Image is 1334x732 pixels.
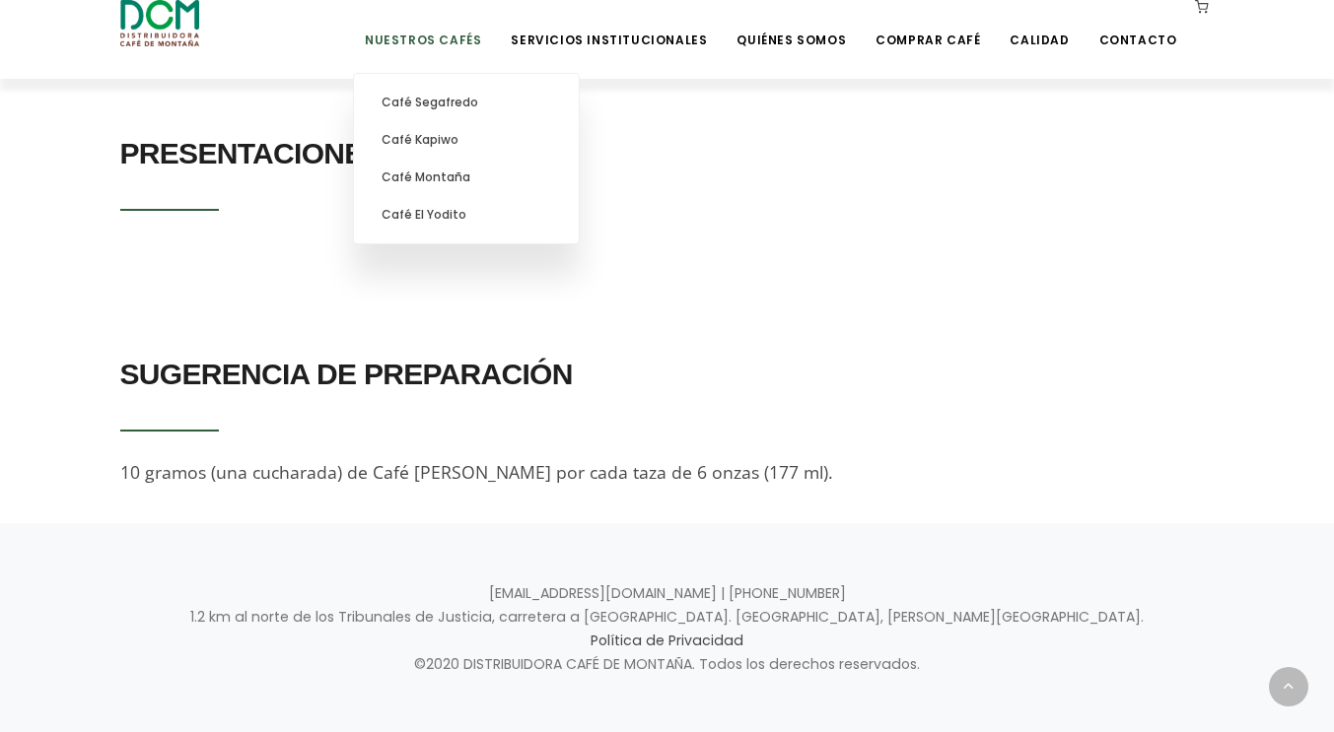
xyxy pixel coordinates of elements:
p: [EMAIL_ADDRESS][DOMAIN_NAME] | [PHONE_NUMBER] 1.2 km al norte de los Tribunales de Justicia, carr... [120,582,1215,677]
span: 10 gramos (una cucharada) de Café [PERSON_NAME] por cada taza de 6 onzas (177 ml). [120,460,833,484]
a: Contacto [1088,2,1189,48]
a: Café Kapiwo [364,121,569,159]
a: Política de Privacidad [591,631,743,650]
a: Comprar Café [864,2,992,48]
a: Servicios Institucionales [499,2,719,48]
a: Café Montaña [364,159,569,196]
h2: PRESENTACIONES [120,126,1215,181]
a: Nuestros Cafés [353,2,493,48]
a: Café El Yodito [364,196,569,233]
a: Café Segafredo [364,84,569,121]
h2: SUGERENCIA DE PREPARACIÓN [120,347,1215,402]
a: Calidad [998,2,1081,48]
a: Quiénes Somos [725,2,858,48]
